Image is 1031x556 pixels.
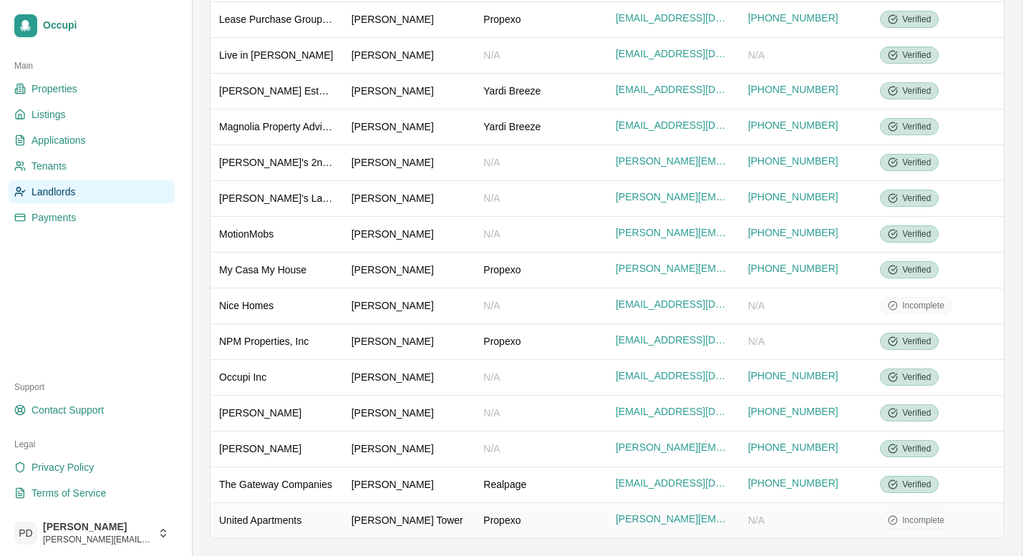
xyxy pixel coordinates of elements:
button: PD[PERSON_NAME][PERSON_NAME][EMAIL_ADDRESS][DOMAIN_NAME] [9,516,175,550]
div: [PERSON_NAME] Tower [352,513,467,527]
span: Payments [32,210,76,225]
div: Yardi Breeze [483,120,599,134]
span: N/A [748,514,765,526]
span: Verified [902,14,931,25]
div: The Gateway Companies [219,477,334,492]
span: [PHONE_NUMBER] [748,261,838,275]
span: N/A [483,157,500,168]
span: Incomplete [902,300,944,311]
div: [PERSON_NAME] [352,155,467,170]
span: Verified [902,443,931,454]
span: Incomplete [902,514,944,526]
span: Properties [32,82,77,96]
span: [PHONE_NUMBER] [748,404,838,419]
div: [PERSON_NAME] [352,370,467,384]
span: [PERSON_NAME][EMAIL_ADDRESS][DOMAIN_NAME] [43,534,152,545]
div: Propexo [483,334,599,348]
div: Occupi Inc [219,370,334,384]
div: Realpage [483,477,599,492]
div: Yardi Breeze [483,84,599,98]
div: My Casa My House [219,263,334,277]
div: Propexo [483,12,599,26]
div: [PERSON_NAME] [352,406,467,420]
span: Verified [902,121,931,132]
span: [PHONE_NUMBER] [748,369,838,383]
span: [PHONE_NUMBER] [748,82,838,97]
div: [PERSON_NAME] [352,298,467,313]
span: Verified [902,85,931,97]
span: Verified [902,192,931,204]
div: Legal [9,433,175,456]
span: [PHONE_NUMBER] [748,190,838,204]
span: [PERSON_NAME] [43,521,152,534]
span: Contact Support [32,403,104,417]
span: Terms of Service [32,486,106,500]
div: United Apartments [219,513,334,527]
span: Verified [902,49,931,61]
div: Lease Purchase Group, LLC [219,12,334,26]
div: [PERSON_NAME] Estates LLC [219,84,334,98]
div: [PERSON_NAME] [352,263,467,277]
span: Verified [902,264,931,275]
div: Support [9,376,175,399]
span: [PERSON_NAME][EMAIL_ADDRESS][DOMAIN_NAME] [616,261,731,275]
div: [PERSON_NAME] [352,442,467,456]
div: [PERSON_NAME] [352,12,467,26]
span: [EMAIL_ADDRESS][DOMAIN_NAME] [616,404,731,419]
div: [PERSON_NAME] [352,48,467,62]
a: Listings [9,103,175,126]
span: Verified [902,479,931,490]
span: Listings [32,107,65,122]
span: [PHONE_NUMBER] [748,440,838,454]
span: [EMAIL_ADDRESS][DOMAIN_NAME] [616,333,731,347]
span: Privacy Policy [32,460,94,474]
div: Main [9,54,175,77]
span: Verified [902,336,931,347]
div: [PERSON_NAME] [352,227,467,241]
a: Properties [9,77,175,100]
span: [EMAIL_ADDRESS][DOMAIN_NAME] [616,369,731,383]
div: [PERSON_NAME] [219,406,334,420]
span: N/A [748,300,765,311]
span: [PHONE_NUMBER] [748,225,838,240]
span: [PERSON_NAME][EMAIL_ADDRESS][DOMAIN_NAME] [616,154,731,168]
a: Payments [9,206,175,229]
span: N/A [483,300,500,311]
span: N/A [748,336,765,347]
span: Verified [902,228,931,240]
span: [PHONE_NUMBER] [748,476,838,490]
div: [PERSON_NAME] [352,191,467,205]
div: Nice Homes [219,298,334,313]
span: Tenants [32,159,67,173]
span: [EMAIL_ADDRESS][DOMAIN_NAME] [616,118,731,132]
div: Magnolia Property Advisors [219,120,334,134]
div: [PERSON_NAME]'s Landlord Account [219,191,334,205]
span: N/A [748,49,765,61]
div: [PERSON_NAME] [352,477,467,492]
a: Landlords [9,180,175,203]
span: N/A [483,407,500,419]
span: Verified [902,157,931,168]
div: [PERSON_NAME] [219,442,334,456]
div: [PERSON_NAME] [352,120,467,134]
div: Live in [PERSON_NAME] [219,48,334,62]
a: Occupi [9,9,175,43]
span: N/A [483,228,500,240]
span: Verified [902,407,931,419]
span: [PHONE_NUMBER] [748,154,838,168]
span: N/A [483,443,500,454]
span: [PERSON_NAME][EMAIL_ADDRESS][DOMAIN_NAME] [616,190,731,204]
span: [EMAIL_ADDRESS][DOMAIN_NAME] [616,82,731,97]
div: NPM Properties, Inc [219,334,334,348]
a: Terms of Service [9,482,175,504]
span: Occupi [43,19,169,32]
span: [EMAIL_ADDRESS][DOMAIN_NAME] [616,11,731,25]
span: Landlords [32,185,76,199]
a: Contact Support [9,399,175,421]
span: [PERSON_NAME][EMAIL_ADDRESS][DOMAIN_NAME] [616,440,731,454]
span: Applications [32,133,86,147]
div: MotionMobs [219,227,334,241]
span: [PERSON_NAME][EMAIL_ADDRESS][DOMAIN_NAME] [616,512,731,526]
div: Propexo [483,263,599,277]
span: [PHONE_NUMBER] [748,118,838,132]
